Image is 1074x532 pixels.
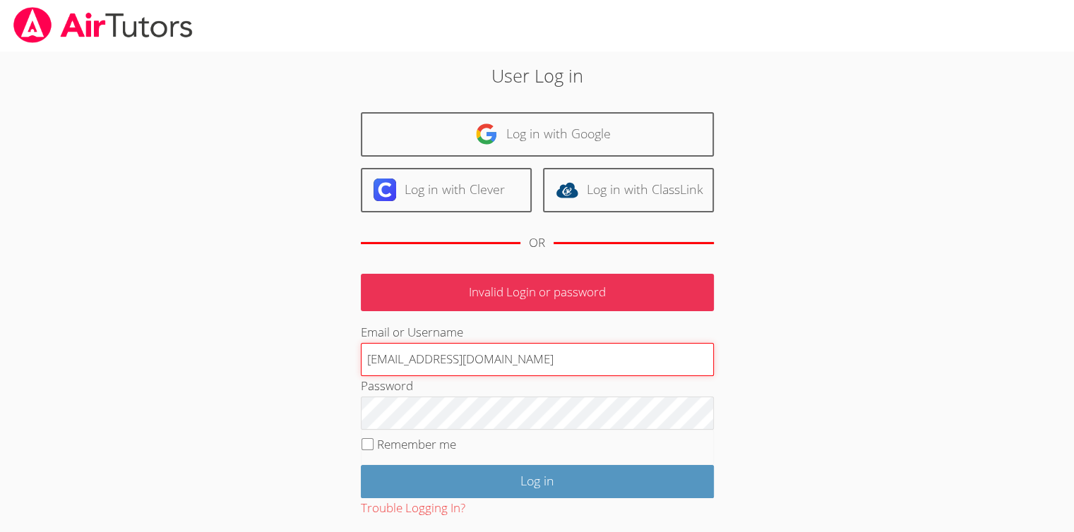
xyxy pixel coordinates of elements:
[12,7,194,43] img: airtutors_banner-c4298cdbf04f3fff15de1276eac7730deb9818008684d7c2e4769d2f7ddbe033.png
[529,233,545,253] div: OR
[361,377,413,394] label: Password
[361,274,714,311] p: Invalid Login or password
[361,498,465,519] button: Trouble Logging In?
[543,168,714,212] a: Log in with ClassLink
[377,436,456,452] label: Remember me
[556,179,578,201] img: classlink-logo-d6bb404cc1216ec64c9a2012d9dc4662098be43eaf13dc465df04b49fa7ab582.svg
[247,62,827,89] h2: User Log in
[361,112,714,157] a: Log in with Google
[361,168,532,212] a: Log in with Clever
[475,123,498,145] img: google-logo-50288ca7cdecda66e5e0955fdab243c47b7ad437acaf1139b6f446037453330a.svg
[361,465,714,498] input: Log in
[374,179,396,201] img: clever-logo-6eab21bc6e7a338710f1a6ff85c0baf02591cd810cc4098c63d3a4b26e2feb20.svg
[361,324,463,340] label: Email or Username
